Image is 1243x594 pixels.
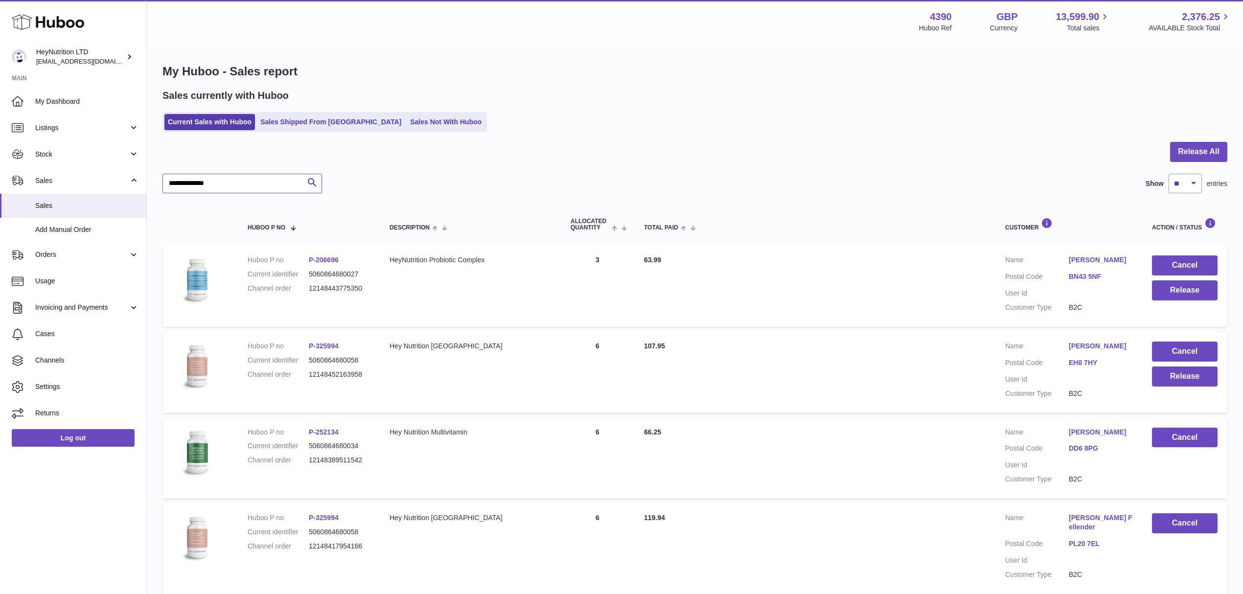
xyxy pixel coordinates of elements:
dt: Postal Code [1005,272,1069,284]
a: [PERSON_NAME] [1069,255,1132,265]
td: 3 [561,246,634,327]
dt: Customer Type [1005,389,1069,398]
dt: Channel order [248,370,309,379]
span: Huboo P no [248,225,285,231]
span: Settings [35,382,139,391]
dd: 5060864680034 [309,441,370,451]
dt: Channel order [248,456,309,465]
div: Currency [990,23,1018,33]
a: Sales Not With Huboo [407,114,485,130]
div: Huboo Ref [919,23,952,33]
dt: Current identifier [248,356,309,365]
dt: User Id [1005,375,1069,384]
a: DD6 8PG [1069,444,1132,453]
button: Cancel [1152,513,1218,533]
dt: Huboo P no [248,255,309,265]
span: 107.95 [644,342,665,350]
dt: Huboo P no [248,513,309,523]
td: 6 [561,418,634,499]
a: Sales Shipped From [GEOGRAPHIC_DATA] [257,114,405,130]
dt: Current identifier [248,270,309,279]
strong: 4390 [930,10,952,23]
span: Listings [35,123,129,133]
dd: 12148389511542 [309,456,370,465]
span: Sales [35,176,129,185]
a: [PERSON_NAME] [1069,342,1132,351]
dd: B2C [1069,570,1132,579]
span: AVAILABLE Stock Total [1149,23,1231,33]
dd: B2C [1069,475,1132,484]
div: Hey Nutrition Multivitamin [390,428,551,437]
img: 43901725566913.jpg [172,513,221,562]
img: info@heynutrition.com [12,49,26,64]
span: 119.94 [644,514,665,522]
span: Description [390,225,430,231]
dd: 5060864680058 [309,356,370,365]
div: Customer [1005,218,1132,231]
span: My Dashboard [35,97,139,106]
dt: Channel order [248,542,309,551]
dt: Postal Code [1005,444,1069,456]
a: PL20 7EL [1069,539,1132,548]
button: Cancel [1152,255,1218,275]
dd: 5060864680027 [309,270,370,279]
a: Log out [12,429,135,447]
a: BN43 5NF [1069,272,1132,281]
button: Release All [1170,142,1227,162]
dt: Current identifier [248,441,309,451]
span: 66.25 [644,428,661,436]
td: 6 [561,503,634,594]
span: [EMAIL_ADDRESS][DOMAIN_NAME] [36,57,144,65]
span: Total sales [1067,23,1110,33]
a: 13,599.90 Total sales [1056,10,1110,33]
span: ALLOCATED Quantity [571,218,609,231]
dt: Postal Code [1005,539,1069,551]
span: Returns [35,409,139,418]
span: Orders [35,250,129,259]
span: Stock [35,150,129,159]
dt: User Id [1005,556,1069,565]
label: Show [1146,179,1164,188]
dt: Name [1005,428,1069,439]
span: Add Manual Order [35,225,139,234]
dt: Name [1005,513,1069,534]
button: Cancel [1152,342,1218,362]
a: EH8 7HY [1069,358,1132,367]
img: 43901725567377.jpeg [172,428,221,477]
span: Cases [35,329,139,339]
dt: User Id [1005,289,1069,298]
dd: B2C [1069,303,1132,312]
dt: Postal Code [1005,358,1069,370]
dt: User Id [1005,460,1069,470]
span: 2,376.25 [1182,10,1220,23]
a: [PERSON_NAME] Fellender [1069,513,1132,532]
span: entries [1207,179,1227,188]
button: Cancel [1152,428,1218,448]
h2: Sales currently with Huboo [162,89,289,102]
span: 13,599.90 [1056,10,1099,23]
dt: Channel order [248,284,309,293]
dt: Huboo P no [248,342,309,351]
div: HeyNutrition LTD [36,47,124,66]
td: 6 [561,332,634,413]
a: P-325994 [309,514,339,522]
dt: Customer Type [1005,303,1069,312]
a: Current Sales with Huboo [164,114,255,130]
span: Total paid [644,225,678,231]
dt: Customer Type [1005,570,1069,579]
button: Release [1152,280,1218,300]
dt: Name [1005,342,1069,353]
a: P-206696 [309,256,339,264]
a: 2,376.25 AVAILABLE Stock Total [1149,10,1231,33]
dd: B2C [1069,389,1132,398]
span: Sales [35,201,139,210]
dt: Customer Type [1005,475,1069,484]
div: Hey Nutrition [GEOGRAPHIC_DATA] [390,342,551,351]
div: Hey Nutrition [GEOGRAPHIC_DATA] [390,513,551,523]
a: [PERSON_NAME] [1069,428,1132,437]
dt: Current identifier [248,527,309,537]
dd: 5060864680058 [309,527,370,537]
strong: GBP [996,10,1017,23]
dd: 12148417954166 [309,542,370,551]
dt: Name [1005,255,1069,267]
